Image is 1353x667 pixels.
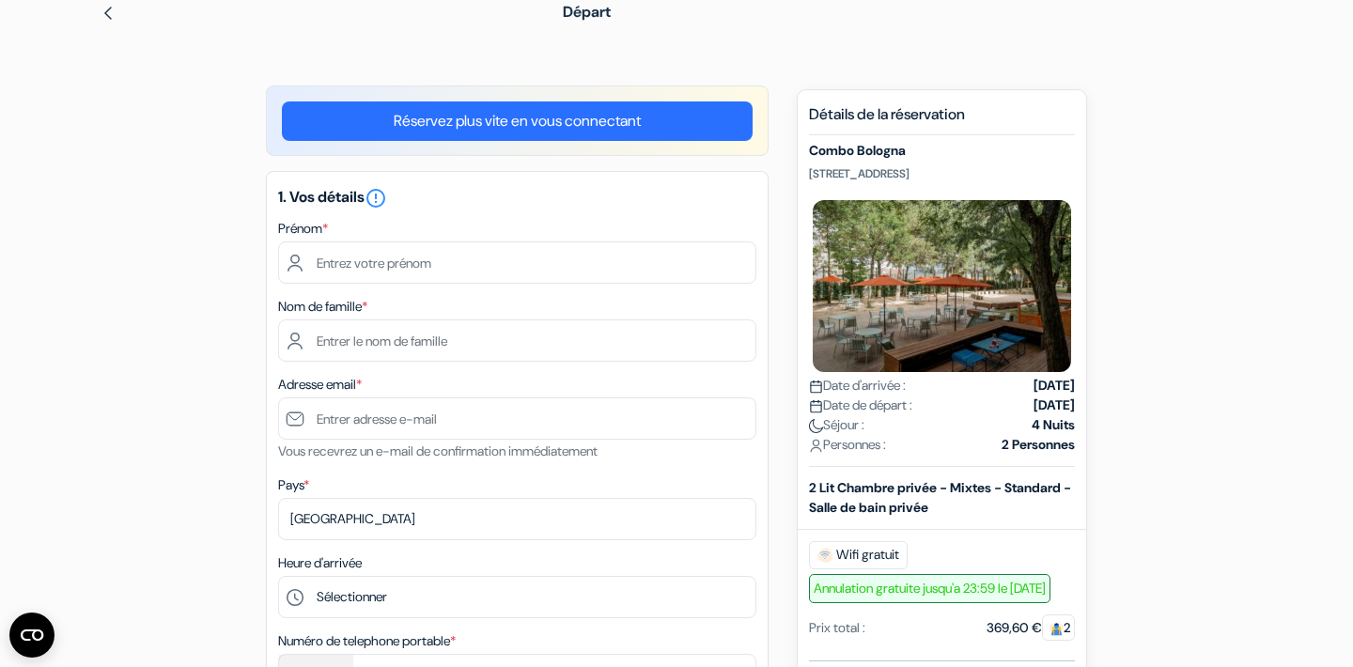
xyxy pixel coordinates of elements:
span: Annulation gratuite jusqu'a 23:59 le [DATE] [809,574,1050,603]
label: Numéro de telephone portable [278,631,456,651]
label: Heure d'arrivée [278,553,362,573]
div: 369,60 € [987,618,1075,638]
span: Wifi gratuit [809,541,908,569]
span: Séjour : [809,415,864,435]
strong: [DATE] [1034,376,1075,396]
label: Adresse email [278,375,362,395]
img: free_wifi.svg [817,548,832,563]
input: Entrez votre prénom [278,241,756,284]
h5: 1. Vos détails [278,187,756,209]
input: Entrer adresse e-mail [278,397,756,440]
a: error_outline [365,187,387,207]
p: [STREET_ADDRESS] [809,166,1075,181]
h5: Détails de la réservation [809,105,1075,135]
img: guest.svg [1050,622,1064,636]
div: Prix total : [809,618,865,638]
span: Départ [563,2,611,22]
span: Date d'arrivée : [809,376,906,396]
label: Pays [278,475,309,495]
small: Vous recevrez un e-mail de confirmation immédiatement [278,442,598,459]
span: Personnes : [809,435,886,455]
label: Prénom [278,219,328,239]
strong: 2 Personnes [1002,435,1075,455]
strong: [DATE] [1034,396,1075,415]
span: Date de départ : [809,396,912,415]
img: moon.svg [809,419,823,433]
label: Nom de famille [278,297,367,317]
span: 2 [1042,614,1075,641]
button: Ouvrir le widget CMP [9,613,54,658]
i: error_outline [365,187,387,209]
a: Réservez plus vite en vous connectant [282,101,753,141]
b: 2 Lit Chambre privée - Mixtes - Standard - Salle de bain privée [809,479,1071,516]
img: calendar.svg [809,380,823,394]
img: calendar.svg [809,399,823,413]
input: Entrer le nom de famille [278,319,756,362]
img: left_arrow.svg [101,6,116,21]
strong: 4 Nuits [1032,415,1075,435]
img: user_icon.svg [809,439,823,453]
h5: Combo Bologna [809,143,1075,159]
